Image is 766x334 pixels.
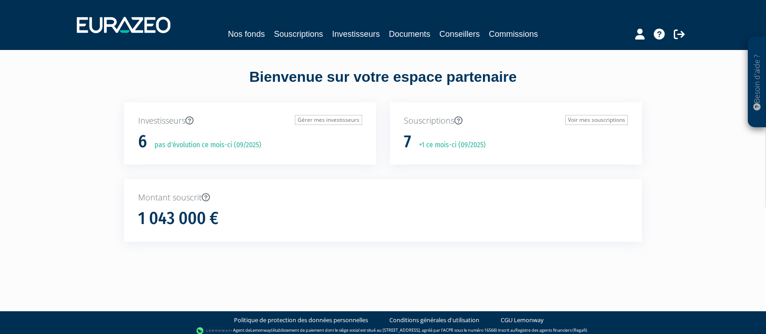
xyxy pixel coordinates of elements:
[234,316,368,324] a: Politique de protection des données personnelles
[404,132,411,151] h1: 7
[148,140,261,150] p: pas d'évolution ce mois-ci (09/2025)
[565,115,628,125] a: Voir mes souscriptions
[501,316,544,324] a: CGU Lemonway
[439,28,480,40] a: Conseillers
[138,132,147,151] h1: 6
[138,209,219,228] h1: 1 043 000 €
[228,28,265,40] a: Nos fonds
[752,41,762,123] p: Besoin d'aide ?
[274,28,323,40] a: Souscriptions
[515,327,587,333] a: Registre des agents financiers (Regafi)
[332,28,380,40] a: Investisseurs
[138,115,362,127] p: Investisseurs
[404,115,628,127] p: Souscriptions
[413,140,486,150] p: +1 ce mois-ci (09/2025)
[250,327,271,333] a: Lemonway
[117,67,649,102] div: Bienvenue sur votre espace partenaire
[389,316,479,324] a: Conditions générales d'utilisation
[389,28,430,40] a: Documents
[138,192,628,204] p: Montant souscrit
[77,17,170,33] img: 1732889491-logotype_eurazeo_blanc_rvb.png
[489,28,538,40] a: Commissions
[295,115,362,125] a: Gérer mes investisseurs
